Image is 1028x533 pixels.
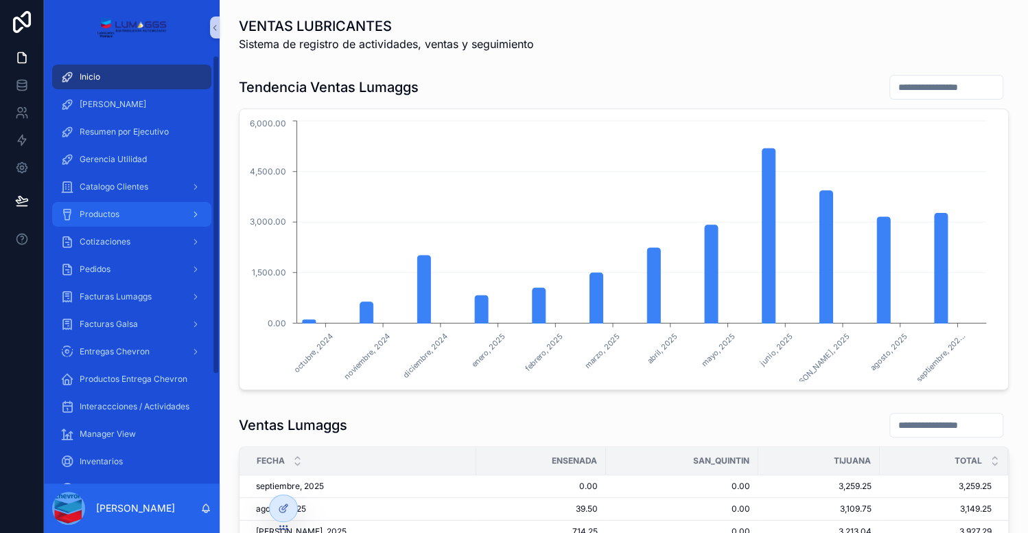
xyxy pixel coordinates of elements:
[523,331,565,373] text: febrero, 2025
[80,291,152,302] span: Facturas Lumaggs
[240,475,476,498] td: septiembre, 2025
[239,416,347,435] h1: Ventas Lumaggs
[80,319,138,330] span: Facturas Galsa
[52,312,211,337] a: Facturas Galsa
[80,456,123,467] span: Inventarios
[868,331,909,372] text: agosto, 2025
[476,475,606,498] td: 0.00
[239,16,534,36] h1: VENTAS LUBRICANTES
[52,284,211,309] a: Facturas Lumaggs
[469,331,507,369] text: enero, 2025
[239,78,419,97] h1: Tendencia Ventas Lumaggs
[52,174,211,199] a: Catalogo Clientes
[401,331,449,380] text: diciembre, 2024
[52,339,211,364] a: Entregas Chevron
[252,267,286,277] tspan: 1,500.00
[80,429,136,440] span: Manager View
[52,65,211,89] a: Inicio
[240,498,476,521] td: agosto, 2025
[955,455,982,466] span: TOTAL
[250,118,286,128] tspan: 6,000.00
[758,331,795,368] text: junio, 2025
[699,331,736,368] text: mayo, 2025
[248,117,1000,381] div: chart
[80,401,189,412] span: Interaccciones / Actividades
[52,229,211,254] a: Cotizaciones
[80,236,130,247] span: Cotizaciones
[52,147,211,172] a: Gerencia Utilidad
[693,455,749,466] span: SAN_QUINTIN
[880,498,1008,521] td: 3,149.25
[758,475,880,498] td: 3,259.25
[80,154,147,165] span: Gerencia Utilidad
[583,331,622,370] text: marzo, 2025
[80,126,169,137] span: Resumen por Ejecutivo
[552,455,597,466] span: ENSENADA
[785,331,852,398] text: [PERSON_NAME], 2025
[52,449,211,474] a: Inventarios
[80,71,100,82] span: Inicio
[80,374,187,385] span: Productos Entrega Chevron
[257,455,285,466] span: Fecha
[914,331,967,384] text: septiembre, 202...
[52,120,211,144] a: Resumen por Ejecutivo
[80,346,150,357] span: Entregas Chevron
[606,475,758,498] td: 0.00
[96,501,175,515] p: [PERSON_NAME]
[268,318,286,328] tspan: 0.00
[97,16,166,38] img: App logo
[52,367,211,392] a: Productos Entrega Chevron
[80,209,119,220] span: Productos
[476,498,606,521] td: 39.50
[758,498,880,521] td: 3,109.75
[52,92,211,117] a: [PERSON_NAME]
[645,331,679,365] text: abril, 2025
[880,475,1008,498] td: 3,259.25
[834,455,871,466] span: TIJUANA
[80,264,110,275] span: Pedidos
[250,166,286,177] tspan: 4,500.00
[606,498,758,521] td: 0.00
[342,331,393,382] text: noviembre, 2024
[52,394,211,419] a: Interaccciones / Actividades
[52,422,211,446] a: Manager View
[292,331,335,374] text: octubre, 2024
[80,99,146,110] span: [PERSON_NAME]
[80,181,148,192] span: Catalogo Clientes
[250,216,286,227] tspan: 3,000.00
[52,202,211,227] a: Productos
[44,55,220,484] div: scrollable content
[52,257,211,282] a: Pedidos
[239,36,534,52] span: Sistema de registro de actividades, ventas y seguimiento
